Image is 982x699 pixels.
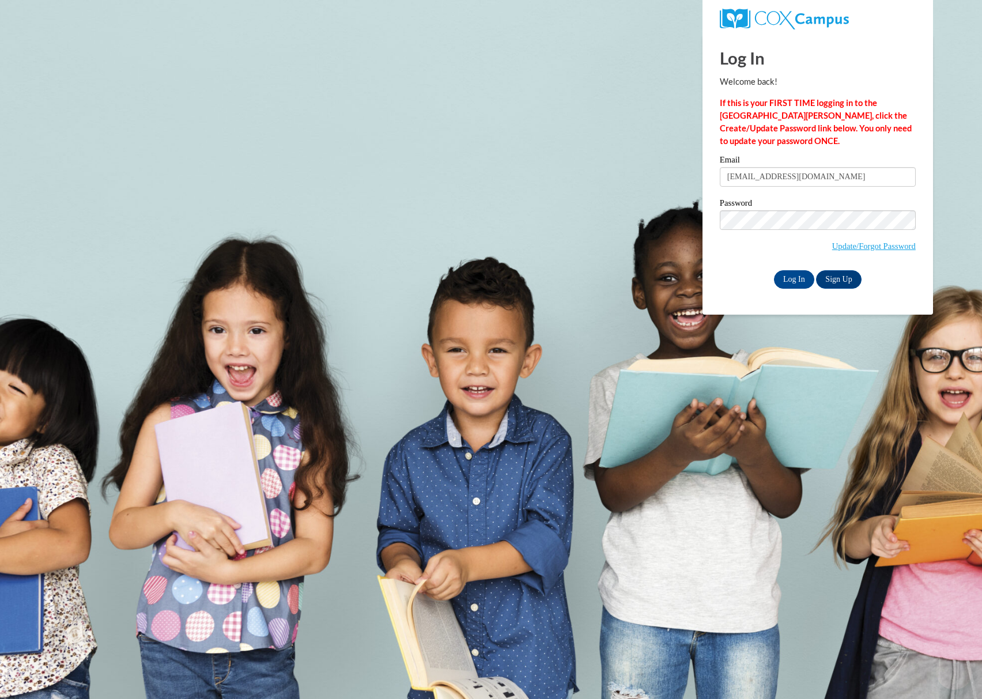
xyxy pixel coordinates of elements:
[720,98,912,146] strong: If this is your FIRST TIME logging in to the [GEOGRAPHIC_DATA][PERSON_NAME], click the Create/Upd...
[720,156,916,167] label: Email
[720,199,916,210] label: Password
[720,75,916,88] p: Welcome back!
[832,241,916,251] a: Update/Forgot Password
[936,653,973,690] iframe: Button to launch messaging window
[720,9,849,29] img: COX Campus
[816,270,861,289] a: Sign Up
[774,270,814,289] input: Log In
[720,9,916,29] a: COX Campus
[720,46,916,70] h1: Log In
